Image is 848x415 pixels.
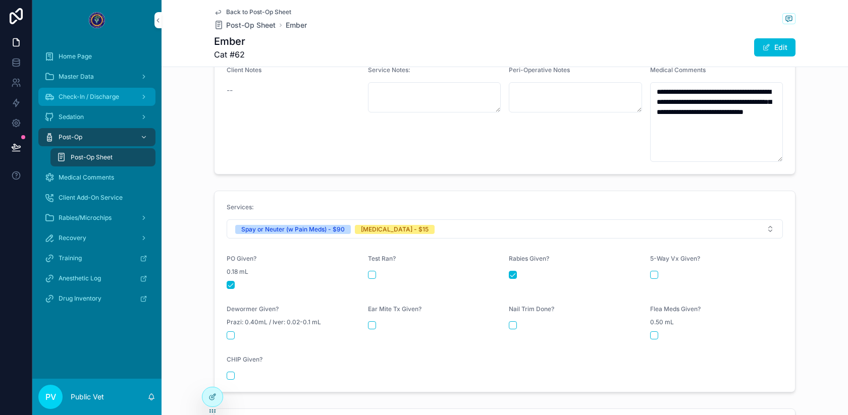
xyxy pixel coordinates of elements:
span: Prazi: 0.40mL / Iver: 0.02-0.1 mL [227,318,321,326]
span: Home Page [59,52,92,61]
span: Dewormer Given? [227,305,279,313]
a: Client Add-On Service [38,189,155,207]
a: Post-Op Sheet [50,148,155,166]
span: Rabies Given? [509,255,549,262]
span: Back to Post-Op Sheet [226,8,291,16]
a: Post-Op Sheet [214,20,276,30]
div: Spay or Neuter (w Pain Meds) - $90 [241,225,345,234]
span: Master Data [59,73,94,81]
span: Medical Comments [59,173,114,182]
a: Recovery [38,229,155,247]
span: Ear Mite Tx Given? [368,305,421,313]
span: Anesthetic Log [59,274,101,282]
span: Peri-Operative Notes [509,66,570,74]
span: Medical Comments [650,66,706,74]
a: Drug Inventory [38,289,155,308]
span: CHIP Given? [227,355,262,363]
a: Anesthetic Log [38,269,155,287]
span: 0.18 mL [227,268,248,276]
a: Post-Op [38,128,155,146]
span: 0.50 mL [650,318,674,326]
span: Services: [227,203,254,211]
img: App logo [89,12,105,28]
span: Nail Trim Done? [509,305,554,313]
a: Back to Post-Op Sheet [214,8,291,16]
span: Post-Op Sheet [71,153,113,161]
button: Edit [754,38,796,56]
a: Sedation [38,108,155,126]
button: Unselect RABIES_VACCINE_15 [355,224,435,234]
span: Cat #62 [214,48,245,61]
span: Client Add-On Service [59,194,123,202]
h1: Ember [214,34,245,48]
span: Post-Op [59,133,82,141]
span: Sedation [59,113,84,121]
span: PV [45,391,56,403]
span: Flea Meds Given? [650,305,701,313]
span: 5-Way Vx Given? [650,255,700,262]
button: Select Button [227,219,783,239]
a: Ember [286,20,307,30]
a: Training [38,249,155,267]
a: Medical Comments [38,168,155,187]
span: PO Given? [227,255,256,262]
div: [MEDICAL_DATA] - $15 [361,225,429,234]
span: Rabies/Microchips [59,214,112,222]
span: Check-In / Discharge [59,93,119,101]
a: Rabies/Microchips [38,209,155,227]
p: Public Vet [71,392,104,402]
a: Home Page [38,47,155,66]
button: Unselect SPAY_OR_NEUTER_W_PAIN_MEDS_90 [235,224,351,234]
span: Test Ran? [368,255,396,262]
div: scrollable content [32,40,162,321]
span: Service Notes: [368,66,410,74]
a: Master Data [38,68,155,86]
span: -- [227,85,233,95]
span: Drug Inventory [59,294,101,303]
span: Client Notes [227,66,261,74]
span: Training [59,254,82,262]
span: Recovery [59,234,86,242]
span: Post-Op Sheet [226,20,276,30]
a: Check-In / Discharge [38,88,155,106]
